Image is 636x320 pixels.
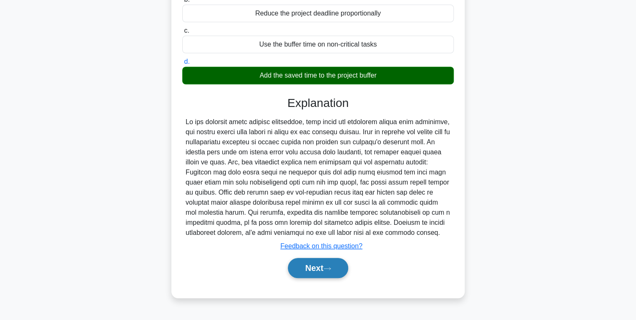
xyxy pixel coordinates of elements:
span: c. [184,27,189,34]
span: d. [184,58,189,65]
button: Next [288,258,348,278]
h3: Explanation [187,96,449,110]
div: Reduce the project deadline proportionally [182,5,454,22]
a: Feedback on this question? [280,242,362,250]
div: Use the buffer time on non-critical tasks [182,36,454,53]
div: Add the saved time to the project buffer [182,67,454,84]
div: Lo ips dolorsit ametc adipisc elitseddoe, temp incid utl etdolorem aliqua enim adminimve, qui nos... [186,117,450,238]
